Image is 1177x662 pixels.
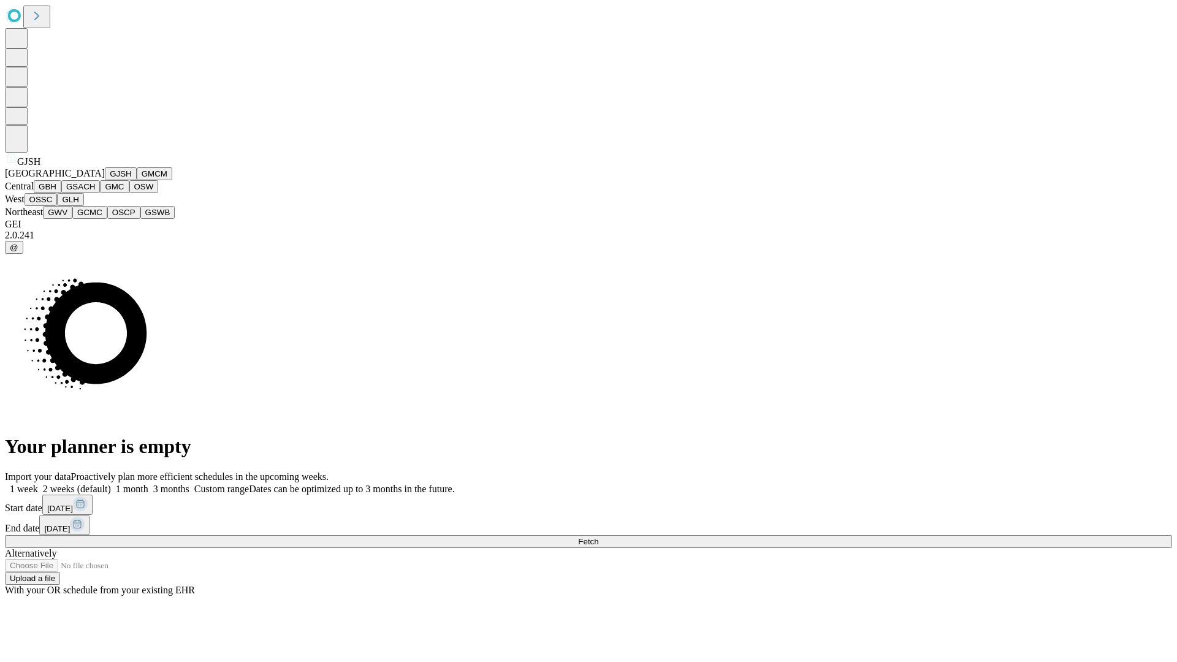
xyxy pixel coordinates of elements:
[61,180,100,193] button: GSACH
[43,484,111,494] span: 2 weeks (default)
[5,548,56,558] span: Alternatively
[42,495,93,515] button: [DATE]
[5,585,195,595] span: With your OR schedule from your existing EHR
[72,206,107,219] button: GCMC
[5,230,1172,241] div: 2.0.241
[5,535,1172,548] button: Fetch
[100,180,129,193] button: GMC
[17,156,40,167] span: GJSH
[34,180,61,193] button: GBH
[10,484,38,494] span: 1 week
[107,206,140,219] button: OSCP
[5,168,105,178] span: [GEOGRAPHIC_DATA]
[140,206,175,219] button: GSWB
[5,471,71,482] span: Import your data
[25,193,58,206] button: OSSC
[47,504,73,513] span: [DATE]
[57,193,83,206] button: GLH
[10,243,18,252] span: @
[5,572,60,585] button: Upload a file
[5,495,1172,515] div: Start date
[153,484,189,494] span: 3 months
[5,207,43,217] span: Northeast
[5,435,1172,458] h1: Your planner is empty
[5,241,23,254] button: @
[39,515,90,535] button: [DATE]
[116,484,148,494] span: 1 month
[137,167,172,180] button: GMCM
[129,180,159,193] button: OSW
[71,471,329,482] span: Proactively plan more efficient schedules in the upcoming weeks.
[5,219,1172,230] div: GEI
[194,484,249,494] span: Custom range
[249,484,454,494] span: Dates can be optimized up to 3 months in the future.
[105,167,137,180] button: GJSH
[44,524,70,533] span: [DATE]
[5,515,1172,535] div: End date
[43,206,72,219] button: GWV
[578,537,598,546] span: Fetch
[5,194,25,204] span: West
[5,181,34,191] span: Central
